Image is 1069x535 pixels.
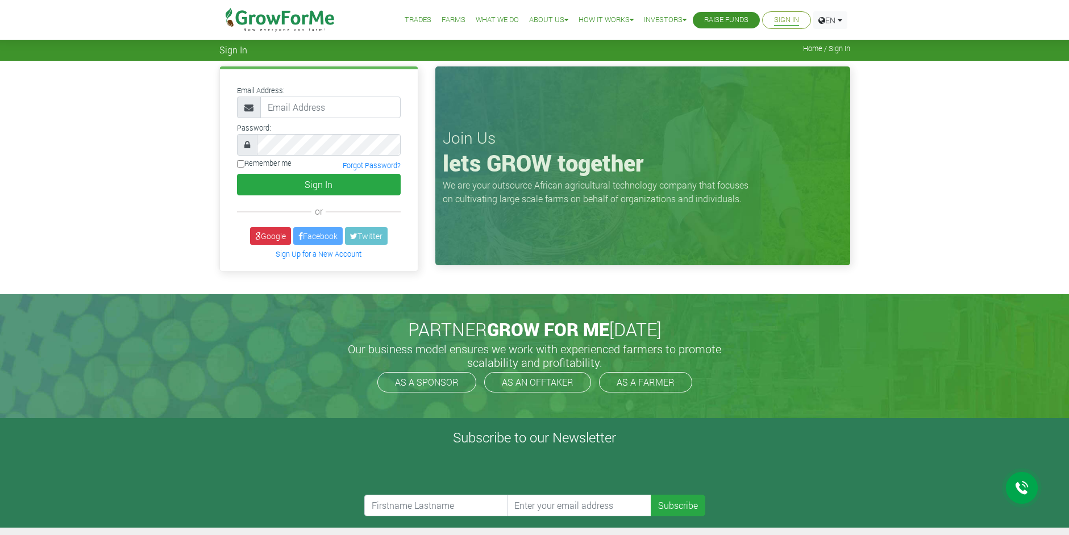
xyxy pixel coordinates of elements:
[276,249,361,258] a: Sign Up for a New Account
[599,372,692,392] a: AS A FARMER
[237,204,401,218] div: or
[14,429,1055,446] h4: Subscribe to our Newsletter
[443,149,843,177] h1: lets GROW together
[644,14,687,26] a: Investors
[476,14,519,26] a: What We Do
[529,14,568,26] a: About Us
[704,14,748,26] a: Raise Funds
[224,319,846,340] h2: PARTNER [DATE]
[579,14,634,26] a: How it Works
[237,123,271,133] label: Password:
[443,178,755,206] p: We are your outsource African agricultural technology company that focuses on cultivating large s...
[364,450,537,495] iframe: reCAPTCHA
[803,44,850,53] span: Home / Sign In
[237,174,401,195] button: Sign In
[219,44,247,55] span: Sign In
[405,14,431,26] a: Trades
[377,372,476,392] a: AS A SPONSOR
[237,160,244,168] input: Remember me
[484,372,591,392] a: AS AN OFFTAKER
[237,158,292,169] label: Remember me
[250,227,291,245] a: Google
[813,11,847,29] a: EN
[237,85,285,96] label: Email Address:
[443,128,843,148] h3: Join Us
[507,495,651,516] input: Enter your email address
[364,495,509,516] input: Firstname Lastname
[336,342,734,369] h5: Our business model ensures we work with experienced farmers to promote scalability and profitabil...
[260,97,401,118] input: Email Address
[774,14,799,26] a: Sign In
[343,161,401,170] a: Forgot Password?
[487,317,609,341] span: GROW FOR ME
[442,14,465,26] a: Farms
[651,495,705,516] button: Subscribe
